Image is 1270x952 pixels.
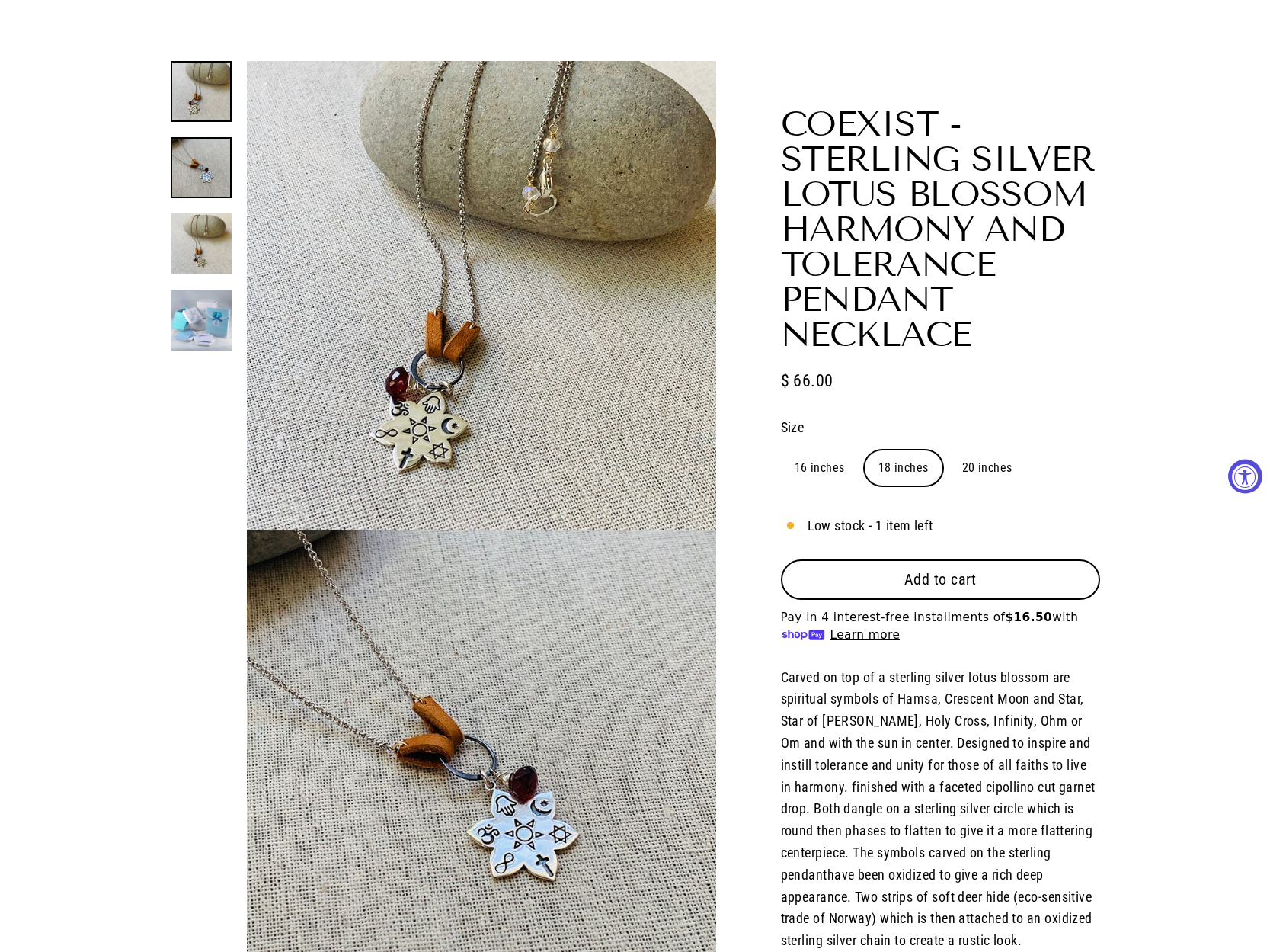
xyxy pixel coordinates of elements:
span: Low stock - 1 item left [808,515,933,537]
label: 16 inches [781,450,859,486]
span: $ 66.00 [781,367,833,394]
h1: Coexist - Sterling Silver Lotus Blossom Harmony and Tolerance Pendant Necklace [781,107,1100,352]
span: Add to cart [904,570,977,588]
label: 20 inches [949,450,1026,486]
label: 18 inches [865,450,942,486]
label: Size [781,417,1100,439]
img: Coexist - Sterling Silver Lotus Blossom Faith Pendant Necklace alt Image | BreatheAutumnRain [171,213,232,274]
button: Add to cart [781,559,1100,599]
button: Accessibility Widget, click to open [1228,459,1262,493]
img: Coexist - Sterling Silver Lotus Blossom Harmony and Tolerance Pendant Necklace [171,290,232,351]
span: Carved on top of a sterling silver lotus blossom are spiritual symbols of Hamsa, Crescent Moon an... [781,669,1096,949]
